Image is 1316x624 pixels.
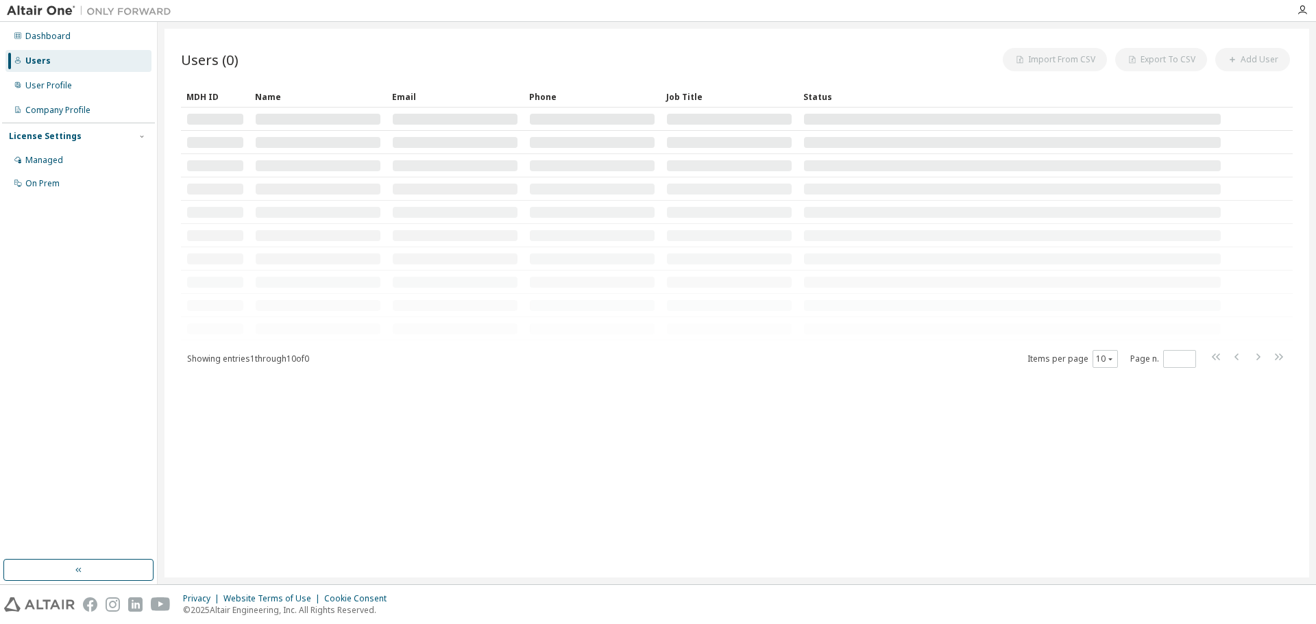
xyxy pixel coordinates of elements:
img: linkedin.svg [128,597,143,612]
span: Showing entries 1 through 10 of 0 [187,353,309,364]
button: 10 [1096,353,1114,364]
div: Cookie Consent [324,593,395,604]
p: © 2025 Altair Engineering, Inc. All Rights Reserved. [183,604,395,616]
div: Users [25,55,51,66]
div: Dashboard [25,31,71,42]
button: Export To CSV [1115,48,1207,71]
div: Phone [529,86,655,108]
span: Page n. [1130,350,1196,368]
div: Managed [25,155,63,166]
div: Privacy [183,593,223,604]
div: Website Terms of Use [223,593,324,604]
img: altair_logo.svg [4,597,75,612]
img: Altair One [7,4,178,18]
img: facebook.svg [83,597,97,612]
div: MDH ID [186,86,244,108]
div: User Profile [25,80,72,91]
div: Email [392,86,518,108]
div: Status [803,86,1221,108]
img: youtube.svg [151,597,171,612]
img: instagram.svg [106,597,120,612]
span: Items per page [1027,350,1118,368]
div: Name [255,86,381,108]
div: On Prem [25,178,60,189]
div: License Settings [9,131,82,142]
button: Add User [1215,48,1290,71]
div: Job Title [666,86,792,108]
div: Company Profile [25,105,90,116]
span: Users (0) [181,50,239,69]
button: Import From CSV [1003,48,1107,71]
